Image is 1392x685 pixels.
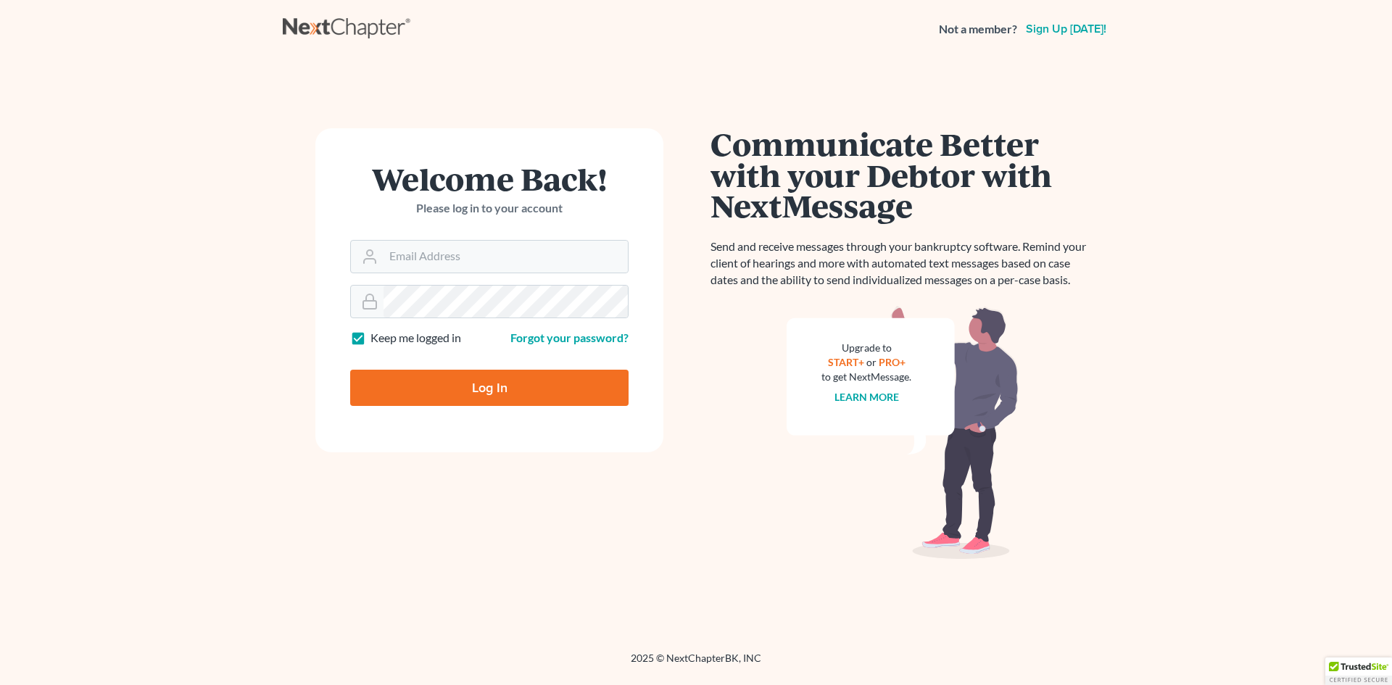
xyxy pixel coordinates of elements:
[510,331,629,344] a: Forgot your password?
[834,391,899,403] a: Learn more
[879,356,906,368] a: PRO+
[283,651,1109,677] div: 2025 © NextChapterBK, INC
[370,330,461,346] label: Keep me logged in
[828,356,864,368] a: START+
[1023,23,1109,35] a: Sign up [DATE]!
[384,241,628,273] input: Email Address
[710,238,1095,288] p: Send and receive messages through your bankruptcy software. Remind your client of hearings and mo...
[821,370,911,384] div: to get NextMessage.
[821,341,911,355] div: Upgrade to
[350,200,629,217] p: Please log in to your account
[1325,657,1392,685] div: TrustedSite Certified
[787,306,1019,560] img: nextmessage_bg-59042aed3d76b12b5cd301f8e5b87938c9018125f34e5fa2b7a6b67550977c72.svg
[866,356,877,368] span: or
[710,128,1095,221] h1: Communicate Better with your Debtor with NextMessage
[350,163,629,194] h1: Welcome Back!
[350,370,629,406] input: Log In
[939,21,1017,38] strong: Not a member?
